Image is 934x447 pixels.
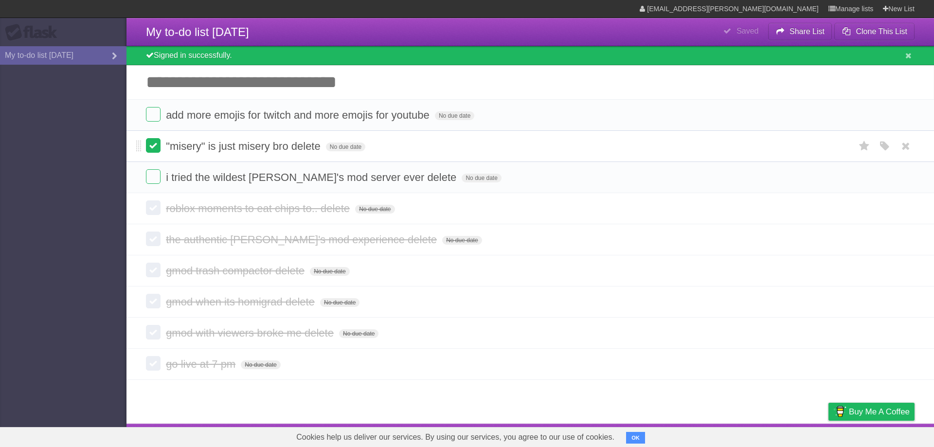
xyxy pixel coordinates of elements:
[833,403,846,420] img: Buy me a coffee
[166,233,439,246] span: the authentic [PERSON_NAME]'s mod experience delete
[146,138,161,153] label: Done
[736,27,758,35] b: Saved
[326,143,365,151] span: No due date
[816,426,841,445] a: Privacy
[146,169,161,184] label: Done
[320,298,359,307] span: No due date
[146,263,161,277] label: Done
[146,232,161,246] label: Done
[768,23,832,40] button: Share List
[166,171,459,183] span: i tried the wildest [PERSON_NAME]'s mod server ever delete
[166,140,323,152] span: "misery" is just misery bro delete
[828,403,915,421] a: Buy me a coffee
[790,27,825,36] b: Share List
[442,236,482,245] span: No due date
[146,200,161,215] label: Done
[310,267,349,276] span: No due date
[241,360,280,369] span: No due date
[166,327,336,339] span: gmod with viewers broke me delete
[699,426,719,445] a: About
[166,202,352,215] span: roblox moments to eat chips to.. delete
[355,205,395,214] span: No due date
[435,111,474,120] span: No due date
[853,426,915,445] a: Suggest a feature
[166,265,307,277] span: gmod trash compactor delete
[146,325,161,340] label: Done
[166,109,432,121] span: add more emojis for twitch and more emojis for youtube
[166,296,317,308] span: gmod when its homigrad delete
[146,25,249,38] span: My to-do list [DATE]
[287,428,624,447] span: Cookies help us deliver our services. By using our services, you agree to our use of cookies.
[855,138,874,154] label: Star task
[849,403,910,420] span: Buy me a coffee
[126,46,934,65] div: Signed in successfully.
[731,426,771,445] a: Developers
[5,24,63,41] div: Flask
[339,329,378,338] span: No due date
[146,107,161,122] label: Done
[146,356,161,371] label: Done
[166,358,238,370] span: go live at 7 pm
[626,432,645,444] button: OK
[462,174,501,182] span: No due date
[834,23,915,40] button: Clone This List
[146,294,161,308] label: Done
[856,27,907,36] b: Clone This List
[783,426,804,445] a: Terms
